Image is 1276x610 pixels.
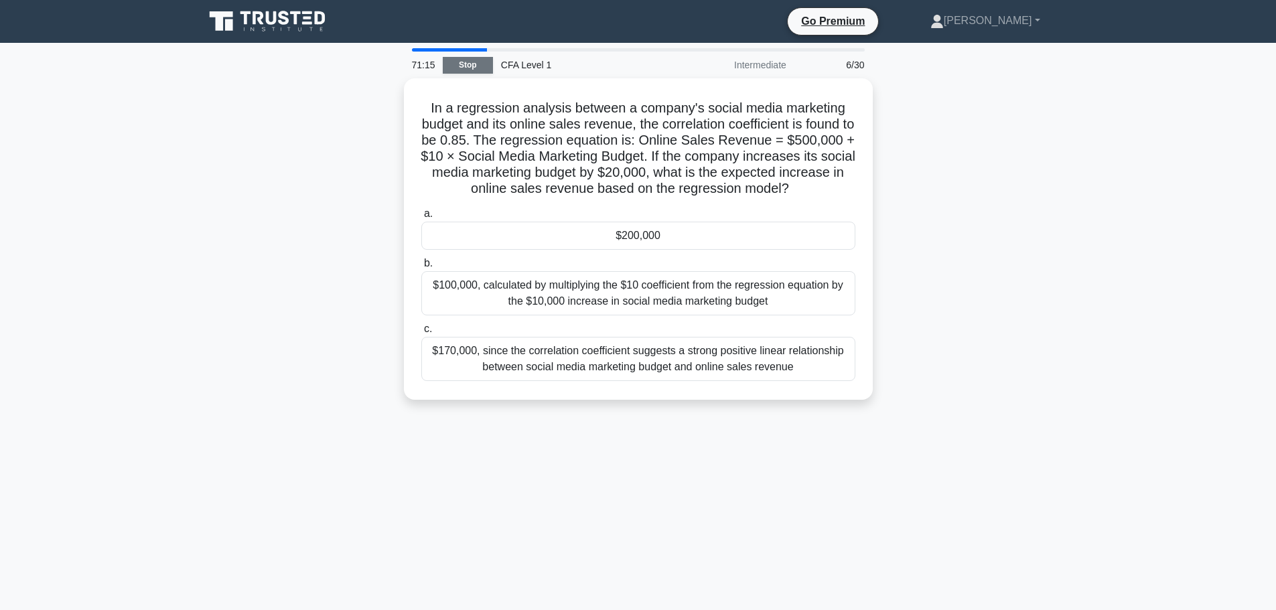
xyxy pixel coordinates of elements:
[421,271,855,315] div: $100,000, calculated by multiplying the $10 coefficient from the regression equation by the $10,0...
[421,222,855,250] div: $200,000
[424,208,433,219] span: a.
[424,257,433,269] span: b.
[443,57,493,74] a: Stop
[677,52,794,78] div: Intermediate
[404,52,443,78] div: 71:15
[421,337,855,381] div: $170,000, since the correlation coefficient suggests a strong positive linear relationship betwee...
[898,7,1072,34] a: [PERSON_NAME]
[794,52,873,78] div: 6/30
[420,100,857,198] h5: In a regression analysis between a company's social media marketing budget and its online sales r...
[493,52,677,78] div: CFA Level 1
[793,13,873,29] a: Go Premium
[424,323,432,334] span: c.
